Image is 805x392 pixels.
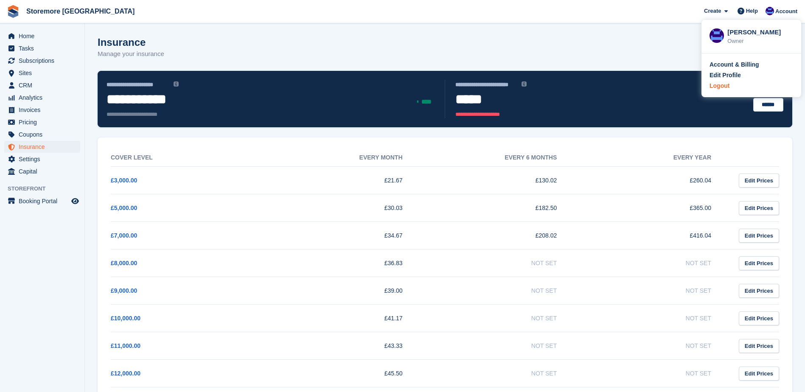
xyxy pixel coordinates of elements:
[19,67,70,79] span: Sites
[265,167,420,194] td: £21.67
[111,177,137,184] a: £3,000.00
[4,116,80,128] a: menu
[420,277,574,305] td: Not Set
[19,104,70,116] span: Invoices
[710,71,793,80] a: Edit Profile
[739,339,779,353] a: Edit Prices
[70,196,80,206] a: Preview store
[111,370,140,377] a: £12,000.00
[739,229,779,243] a: Edit Prices
[710,71,741,80] div: Edit Profile
[710,60,759,69] div: Account & Billing
[8,185,84,193] span: Storefront
[4,30,80,42] a: menu
[574,249,728,277] td: Not Set
[4,79,80,91] a: menu
[739,174,779,188] a: Edit Prices
[574,332,728,360] td: Not Set
[739,201,779,215] a: Edit Prices
[746,7,758,15] span: Help
[19,79,70,91] span: CRM
[4,165,80,177] a: menu
[111,315,140,322] a: £10,000.00
[19,30,70,42] span: Home
[420,305,574,332] td: Not Set
[574,360,728,387] td: Not Set
[739,256,779,270] a: Edit Prices
[420,332,574,360] td: Not Set
[265,360,420,387] td: £45.50
[522,81,527,87] img: icon-info-grey-7440780725fd019a000dd9b08b2336e03edf1995a4989e88bcd33f0948082b44.svg
[7,5,20,18] img: stora-icon-8386f47178a22dfd0bd8f6a31ec36ba5ce8667c1dd55bd0f319d3a0aa187defe.svg
[111,287,137,294] a: £9,000.00
[710,81,793,90] a: Logout
[111,204,137,211] a: £5,000.00
[98,49,164,59] p: Manage your insurance
[4,141,80,153] a: menu
[174,81,179,87] img: icon-info-grey-7440780725fd019a000dd9b08b2336e03edf1995a4989e88bcd33f0948082b44.svg
[710,28,724,43] img: Angela
[265,332,420,360] td: £43.33
[265,149,420,167] th: Every month
[265,305,420,332] td: £41.17
[265,222,420,249] td: £34.67
[727,37,793,45] div: Owner
[23,4,138,18] a: Storemore [GEOGRAPHIC_DATA]
[19,55,70,67] span: Subscriptions
[19,42,70,54] span: Tasks
[775,7,797,16] span: Account
[4,42,80,54] a: menu
[739,367,779,381] a: Edit Prices
[739,311,779,325] a: Edit Prices
[727,28,793,35] div: [PERSON_NAME]
[4,129,80,140] a: menu
[574,305,728,332] td: Not Set
[739,284,779,298] a: Edit Prices
[420,222,574,249] td: £208.02
[4,195,80,207] a: menu
[265,277,420,305] td: £39.00
[710,60,793,69] a: Account & Billing
[574,222,728,249] td: £416.04
[111,232,137,239] a: £7,000.00
[111,342,140,349] a: £11,000.00
[4,55,80,67] a: menu
[19,153,70,165] span: Settings
[4,92,80,104] a: menu
[111,149,265,167] th: Cover Level
[19,165,70,177] span: Capital
[574,167,728,194] td: £260.04
[19,141,70,153] span: Insurance
[19,129,70,140] span: Coupons
[265,249,420,277] td: £36.83
[420,194,574,222] td: £182.50
[574,277,728,305] td: Not Set
[420,360,574,387] td: Not Set
[98,36,164,48] h1: Insurance
[710,81,729,90] div: Logout
[766,7,774,15] img: Angela
[19,92,70,104] span: Analytics
[265,194,420,222] td: £30.03
[420,249,574,277] td: Not Set
[19,195,70,207] span: Booking Portal
[4,67,80,79] a: menu
[574,149,728,167] th: Every year
[111,260,137,266] a: £8,000.00
[4,104,80,116] a: menu
[19,116,70,128] span: Pricing
[420,149,574,167] th: Every 6 months
[420,167,574,194] td: £130.02
[4,153,80,165] a: menu
[704,7,721,15] span: Create
[574,194,728,222] td: £365.00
